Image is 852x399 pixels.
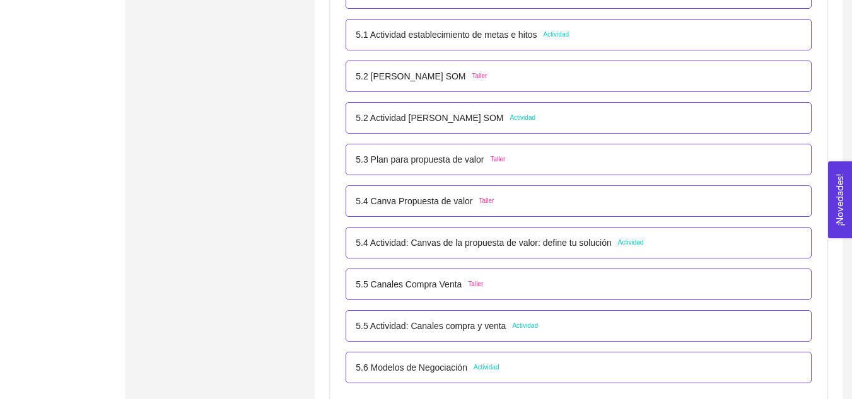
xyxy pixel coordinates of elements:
p: 5.3 Plan para propuesta de valor [356,153,484,166]
span: Actividad [474,362,499,373]
p: 5.6 Modelos de Negociación [356,361,467,374]
p: 5.1 Actividad establecimiento de metas e hitos [356,28,537,42]
span: Taller [490,154,505,165]
p: 5.4 Actividad: Canvas de la propuesta de valor: define tu solución [356,236,611,250]
span: Actividad [618,238,644,248]
span: Actividad [512,321,538,331]
span: Taller [472,71,487,81]
button: Open Feedback Widget [828,161,852,238]
p: 5.2 [PERSON_NAME] SOM [356,69,465,83]
span: Actividad [510,113,535,123]
span: Taller [468,279,483,289]
span: Actividad [543,30,569,40]
p: 5.5 Actividad: Canales compra y venta [356,319,506,333]
p: 5.5 Canales Compra Venta [356,277,462,291]
span: Taller [479,196,494,206]
p: 5.2 Actividad [PERSON_NAME] SOM [356,111,503,125]
p: 5.4 Canva Propuesta de valor [356,194,472,208]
